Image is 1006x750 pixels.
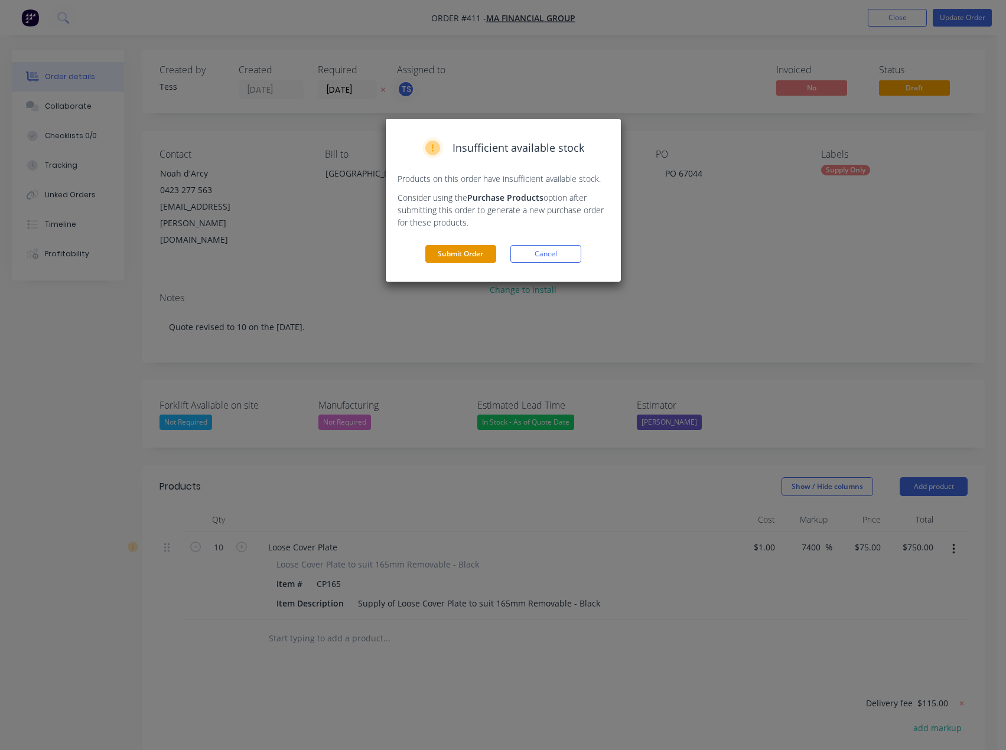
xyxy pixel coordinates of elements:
p: Products on this order have insufficient available stock. [398,172,609,185]
span: Insufficient available stock [452,140,584,156]
button: Submit Order [425,245,496,263]
button: Cancel [510,245,581,263]
p: Consider using the option after submitting this order to generate a new purchase order for these ... [398,191,609,229]
strong: Purchase Products [467,192,543,203]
